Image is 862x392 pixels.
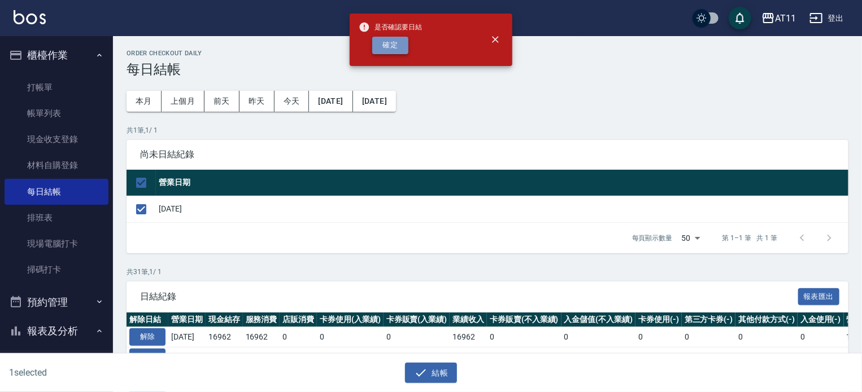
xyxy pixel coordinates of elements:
button: 解除 [129,349,166,366]
a: 排班表 [5,205,108,231]
button: 結帳 [405,363,458,384]
a: 報表目錄 [5,350,108,376]
h6: 1 selected [9,365,214,380]
p: 共 1 筆, 1 / 1 [127,125,848,135]
td: 0 [384,347,450,368]
button: 昨天 [240,91,275,112]
a: 每日結帳 [5,179,108,205]
p: 每頁顯示數量 [632,233,673,243]
th: 入金儲值(不入業績) [561,312,636,327]
button: [DATE] [309,91,352,112]
a: 現場電腦打卡 [5,231,108,257]
button: 本月 [127,91,162,112]
button: 前天 [204,91,240,112]
button: AT11 [757,7,800,30]
td: 0 [635,347,682,368]
div: AT11 [775,11,796,25]
button: 櫃檯作業 [5,41,108,70]
span: 是否確認要日結 [359,21,422,33]
h3: 每日結帳 [127,61,848,77]
td: 0 [487,327,561,347]
th: 營業日期 [168,312,206,327]
img: Logo [14,10,46,24]
td: [DATE] [156,196,848,222]
div: 50 [677,223,704,253]
button: 上個月 [162,91,204,112]
th: 卡券使用(入業績) [317,312,384,327]
th: 營業日期 [156,170,848,196]
td: [DATE] [168,327,206,347]
a: 掃碼打卡 [5,257,108,283]
td: 0 [561,347,636,368]
td: 0 [317,347,384,368]
td: 0 [798,347,844,368]
th: 服務消費 [243,312,280,327]
td: 24731 [243,347,280,368]
td: 0 [635,327,682,347]
td: 16962 [450,327,487,347]
button: 登出 [805,8,848,29]
td: 0 [735,347,798,368]
button: 解除 [129,328,166,346]
th: 第三方卡券(-) [682,312,736,327]
td: 16962 [206,327,243,347]
a: 現金收支登錄 [5,126,108,152]
th: 卡券販賣(不入業績) [487,312,561,327]
td: 0 [280,327,317,347]
td: 0 [487,347,561,368]
a: 報表匯出 [798,290,840,301]
button: close [483,27,508,52]
th: 卡券販賣(入業績) [384,312,450,327]
button: 確定 [372,37,408,54]
td: 16962 [243,327,280,347]
th: 業績收入 [450,312,487,327]
td: [DATE] [168,347,206,368]
td: 0 [798,327,844,347]
th: 卡券使用(-) [635,312,682,327]
span: 日結紀錄 [140,291,798,302]
a: 帳單列表 [5,100,108,126]
th: 解除日結 [127,312,168,327]
button: 今天 [275,91,310,112]
button: save [729,7,751,29]
span: 尚未日結紀錄 [140,149,835,160]
button: 報表及分析 [5,316,108,346]
th: 入金使用(-) [798,312,844,327]
a: 材料自購登錄 [5,152,108,178]
td: 0 [561,327,636,347]
td: 24731 [450,347,487,368]
h2: Order checkout daily [127,50,848,57]
button: [DATE] [353,91,396,112]
a: 打帳單 [5,74,108,100]
td: 0 [384,327,450,347]
th: 店販消費 [280,312,317,327]
button: 報表匯出 [798,288,840,306]
td: 0 [317,327,384,347]
th: 現金結存 [206,312,243,327]
td: 0 [735,327,798,347]
td: 0 [682,347,736,368]
p: 第 1–1 筆 共 1 筆 [722,233,777,243]
button: 預約管理 [5,288,108,317]
p: 共 31 筆, 1 / 1 [127,267,848,277]
td: 0 [682,327,736,347]
td: 24731 [206,347,243,368]
td: 0 [280,347,317,368]
th: 其他付款方式(-) [735,312,798,327]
